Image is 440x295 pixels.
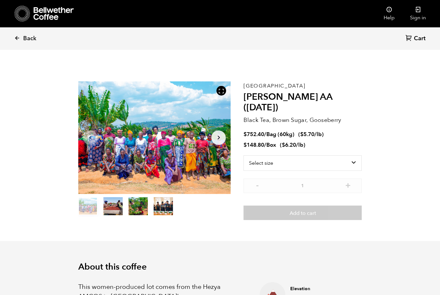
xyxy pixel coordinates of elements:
bdi: 752.40 [244,131,264,138]
a: Cart [406,34,427,43]
span: ( ) [280,141,305,149]
span: Back [23,35,36,42]
bdi: 6.20 [282,141,296,149]
p: Black Tea, Brown Sugar, Gooseberry [244,116,362,124]
h4: Elevation [290,286,352,292]
span: $ [244,141,247,149]
span: ( ) [298,131,324,138]
span: / [264,141,266,149]
span: /lb [296,141,303,149]
h2: About this coffee [78,262,362,272]
span: $ [300,131,303,138]
button: + [344,182,352,188]
span: Cart [414,35,426,42]
span: $ [282,141,285,149]
span: Bag (60kg) [266,131,294,138]
button: - [253,182,261,188]
h2: [PERSON_NAME] AA ([DATE]) [244,92,362,113]
span: $ [244,131,247,138]
span: Box [266,141,276,149]
bdi: 5.70 [300,131,314,138]
bdi: 148.80 [244,141,264,149]
button: Add to cart [244,206,362,220]
span: /lb [314,131,322,138]
span: / [264,131,266,138]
